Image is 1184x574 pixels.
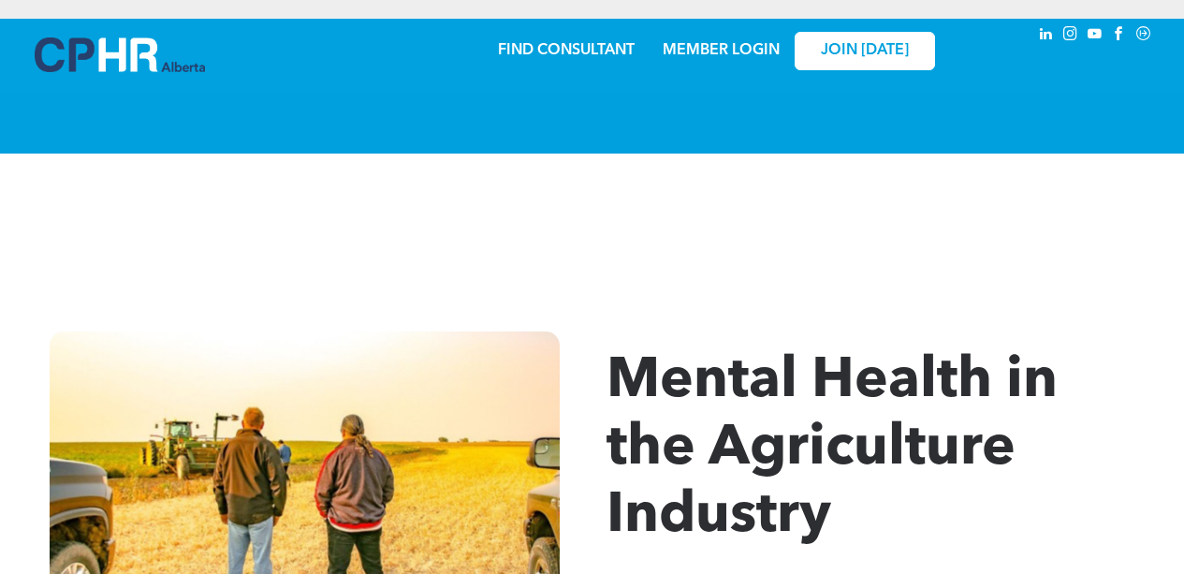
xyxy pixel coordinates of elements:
[1085,23,1105,49] a: youtube
[1060,23,1081,49] a: instagram
[1036,23,1057,49] a: linkedin
[795,32,935,70] a: JOIN [DATE]
[1133,23,1154,49] a: Social network
[498,43,635,58] a: FIND CONSULTANT
[821,42,909,60] span: JOIN [DATE]
[663,43,780,58] a: MEMBER LOGIN
[1109,23,1130,49] a: facebook
[35,37,205,72] img: A blue and white logo for cp alberta
[607,354,1058,545] span: Mental Health in the Agriculture Industry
